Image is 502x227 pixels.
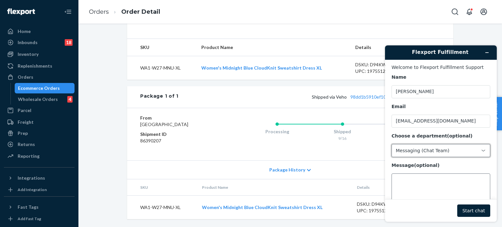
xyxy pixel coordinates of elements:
[127,56,196,80] td: WA1-W27-MNU-XL
[4,26,75,37] a: Home
[196,39,350,56] th: Product Name
[4,215,75,223] a: Add Fast Tag
[18,51,39,57] div: Inventory
[121,8,160,15] a: Order Detail
[18,28,31,35] div: Home
[422,39,453,56] th: Qty
[18,175,45,181] div: Integrations
[18,204,39,210] div: Fast Tags
[448,5,461,18] button: Open Search Box
[7,8,35,15] img: Flexport logo
[18,39,38,46] div: Inbounds
[380,40,502,227] iframe: To enrich screen reader interactions, please activate Accessibility in Grammarly extension settings
[4,72,75,82] a: Orders
[4,202,75,212] button: Fast Tags
[355,68,417,74] div: UPC: 197551292012
[140,122,188,127] span: [GEOGRAPHIC_DATA]
[18,141,35,148] div: Returns
[18,63,52,69] div: Replenishments
[67,96,73,103] div: 4
[84,2,165,22] ol: breadcrumbs
[140,115,218,121] dt: From
[4,128,75,138] a: Prep
[244,128,310,135] div: Processing
[61,5,75,18] button: Close Navigation
[4,117,75,127] a: Freight
[127,179,197,196] th: SKU
[355,61,417,68] div: DSKU: D94KWQFCD5E
[350,39,422,56] th: Details
[18,85,60,91] div: Ecommerce Orders
[15,94,75,105] a: Wholesale Orders4
[463,5,476,18] button: Open notifications
[4,151,75,161] a: Reporting
[4,139,75,150] a: Returns
[18,187,47,192] div: Add Integration
[4,186,75,194] a: Add Integration
[140,131,218,138] dt: Shipment ID
[178,93,440,101] div: 1 SKU 1 Unit
[65,39,73,46] div: 18
[477,5,490,18] button: Open account menu
[197,179,352,196] th: Product Name
[4,37,75,48] a: Inbounds18
[18,107,31,114] div: Parcel
[310,128,375,135] div: Shipped
[375,128,440,135] div: Delivered
[269,167,305,173] span: Package History
[127,39,196,56] th: SKU
[312,94,405,100] span: Shipped via Veho
[18,119,34,125] div: Freight
[4,49,75,59] a: Inventory
[352,179,424,196] th: Details
[4,173,75,183] button: Integrations
[18,130,28,137] div: Prep
[140,93,178,101] div: Package 1 of 1
[127,196,197,219] td: WA1-W27-MNU-XL
[350,94,394,100] a: 98dd1b5910ef10b68
[4,105,75,116] a: Parcel
[18,96,58,103] div: Wholesale Orders
[201,65,322,71] a: Women's Midnight Blue CloudKnit Sweatshirt Dress XL
[357,201,418,207] div: DSKU: D94KWQFCD5E
[202,204,323,210] a: Women's Midnight Blue CloudKnit Sweatshirt Dress XL
[15,83,75,93] a: Ecommerce Orders
[89,8,109,15] a: Orders
[18,74,33,80] div: Orders
[14,5,28,10] span: Chat
[18,216,41,221] div: Add Fast Tag
[4,61,75,71] a: Replenishments
[310,136,375,141] div: 9/16
[140,138,218,144] dd: 86390207
[18,153,40,159] div: Reporting
[357,207,418,214] div: UPC: 197551292012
